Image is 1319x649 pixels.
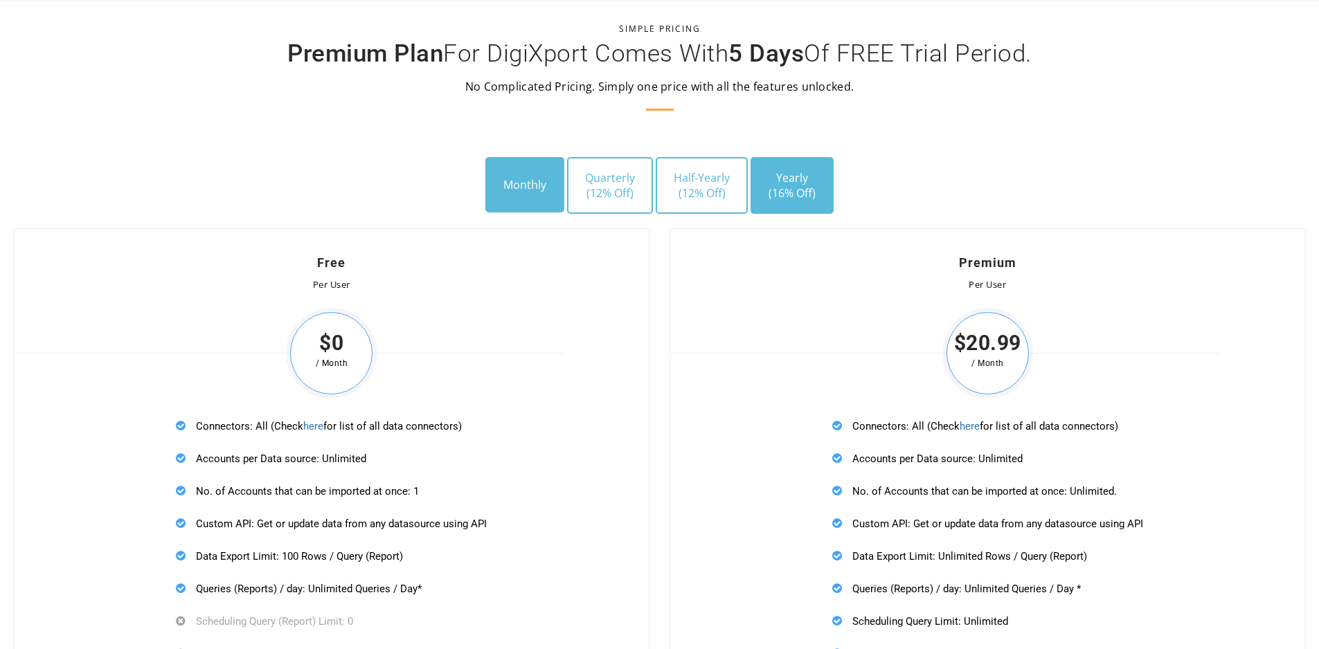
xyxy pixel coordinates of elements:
h4: Premium [699,257,1277,269]
button: Monthly [485,157,564,212]
p: Accounts per Data source: Unlimited [176,450,487,467]
span: (12% Off) [585,185,635,201]
span: (16% Off) [769,185,816,201]
span: / Month [286,355,377,372]
button: Yearly(16% Off) [751,157,834,214]
button: Quarterly(12% Off) [567,157,653,214]
a: here [303,420,323,432]
p: Accounts per Data source: Unlimited [832,450,1143,467]
p: Scheduling Query Limit: Unlimited [832,612,1143,630]
button: Half-Yearly(12% Off) [656,157,748,214]
div: Per User [42,280,621,291]
span: $0 [286,335,377,351]
a: here [960,420,980,432]
span: (12% Off) [674,185,730,201]
div: Per User [699,280,1277,291]
span: / Month [942,355,1033,372]
p: No. of Accounts that can be imported at once: 1 [176,482,487,500]
p: No. of Accounts that can be imported at once: Unlimited. [832,482,1143,500]
b: Premium Plan [287,39,443,68]
p: Data Export Limit: 100 Rows / Query (Report) [176,547,487,565]
b: 5 Days [728,39,804,68]
span: $20.99 [942,335,1033,351]
p: Data Export Limit: Unlimited Rows / Query (Report) [832,547,1143,565]
iframe: Chat Widget [1250,583,1319,649]
p: Connectors: All (Check for list of all data connectors) [832,417,1143,435]
p: Queries (Reports) / day: Unlimited Queries / Day* [176,580,487,597]
p: Custom API: Get or update data from any datasource using API [176,515,487,532]
p: Custom API: Get or update data from any datasource using API [832,515,1143,532]
p: Connectors: All (Check for list of all data connectors) [176,417,487,435]
p: Scheduling Query (Report) Limit: 0 [176,612,487,630]
h4: Free [42,257,621,269]
p: Queries (Reports) / day: Unlimited Queries / Day * [832,580,1143,597]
